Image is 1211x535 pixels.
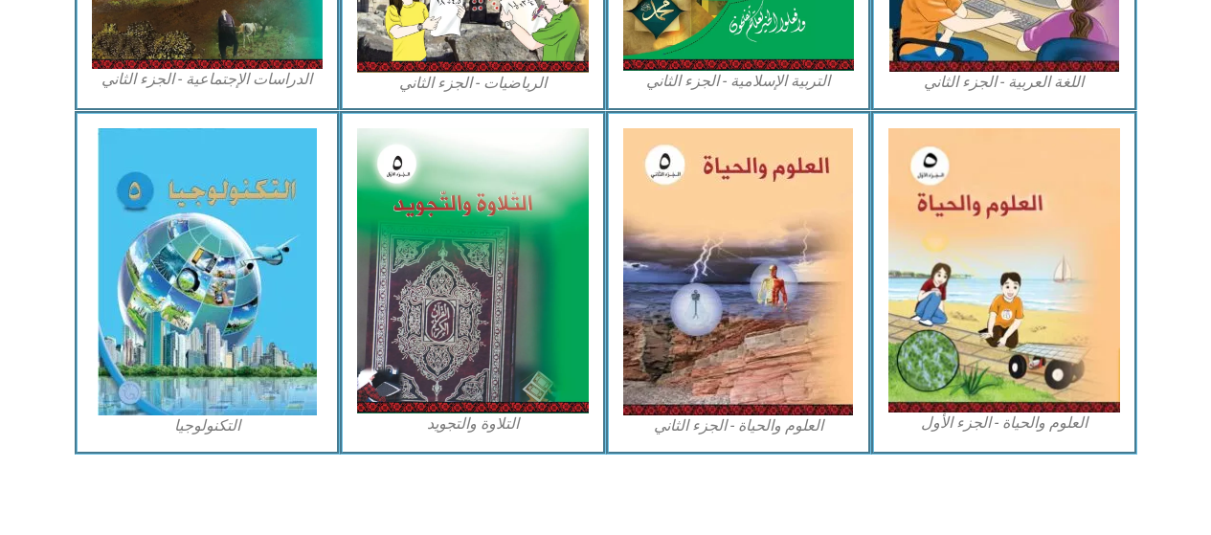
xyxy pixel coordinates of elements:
[623,415,855,436] figcaption: العلوم والحياة - الجزء الثاني
[357,73,589,94] figcaption: الرياضيات - الجزء الثاني
[888,412,1120,434] figcaption: العلوم والحياة - الجزء الأول
[357,413,589,435] figcaption: التلاوة والتجويد
[92,415,324,436] figcaption: التكنولوجيا
[92,69,324,90] figcaption: الدراسات الإجتماعية - الجزء الثاني
[623,71,855,92] figcaption: التربية الإسلامية - الجزء الثاني
[888,72,1120,93] figcaption: اللغة العربية - الجزء الثاني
